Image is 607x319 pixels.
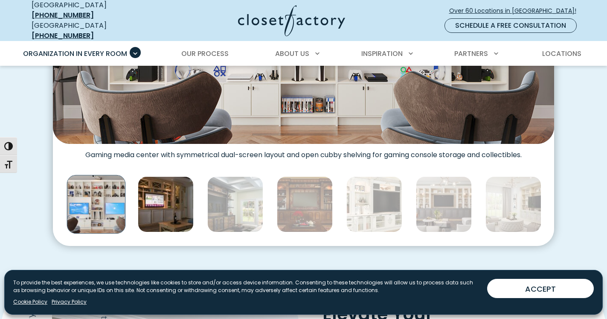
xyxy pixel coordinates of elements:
[32,10,94,20] a: [PHONE_NUMBER]
[416,176,472,232] img: Custom built-in entertainment center with media cabinets for hidden storage and open display shel...
[13,279,480,294] p: To provide the best experiences, we use technologies like cookies to store and/or access device i...
[449,3,584,18] a: Over 60 Locations in [GEOGRAPHIC_DATA]!
[275,49,309,59] span: About Us
[487,279,594,298] button: ACCEPT
[449,6,583,15] span: Over 60 Locations in [GEOGRAPHIC_DATA]!
[32,20,155,41] div: [GEOGRAPHIC_DATA]
[346,176,402,232] img: Traditional white entertainment center with ornate crown molding, fluted pilasters, built-in shel...
[13,298,47,306] a: Cookie Policy
[444,18,577,33] a: Schedule a Free Consultation
[138,176,194,232] img: Entertainment center featuring integrated TV nook, display shelving with overhead lighting, and l...
[17,42,590,66] nav: Primary Menu
[181,49,229,59] span: Our Process
[23,49,127,59] span: Organization in Every Room
[361,49,403,59] span: Inspiration
[485,176,541,232] img: Custom built-ins in living room in light woodgrain finish
[207,176,263,232] img: Modern custom entertainment center with floating shelves, textured paneling, and a central TV dis...
[32,31,94,41] a: [PHONE_NUMBER]
[53,144,554,159] figcaption: Gaming media center with symmetrical dual-screen layout and open cubby shelving for gaming consol...
[542,49,581,59] span: Locations
[52,298,87,306] a: Privacy Policy
[454,49,488,59] span: Partners
[238,5,345,36] img: Closet Factory Logo
[277,176,333,232] img: Classic cherrywood entertainment unit with detailed millwork, flanking bookshelves, crown molding...
[67,175,126,234] img: Gaming media center with dual tv monitors and gaming console storage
